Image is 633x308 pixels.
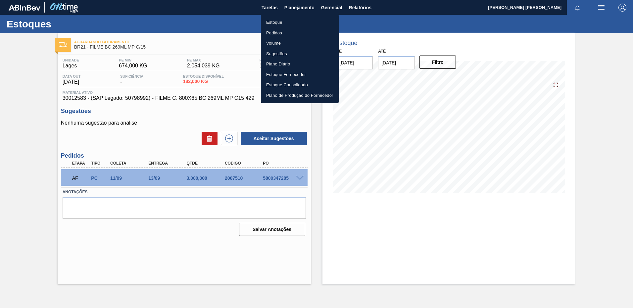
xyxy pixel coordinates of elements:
a: Estoque [261,17,339,28]
a: Pedidos [261,28,339,38]
a: Volume [261,38,339,49]
a: Estoque Fornecedor [261,69,339,80]
a: Plano Diário [261,59,339,69]
a: Plano de Produção do Fornecedor [261,90,339,101]
a: Estoque Consolidado [261,80,339,90]
a: Sugestões [261,49,339,59]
